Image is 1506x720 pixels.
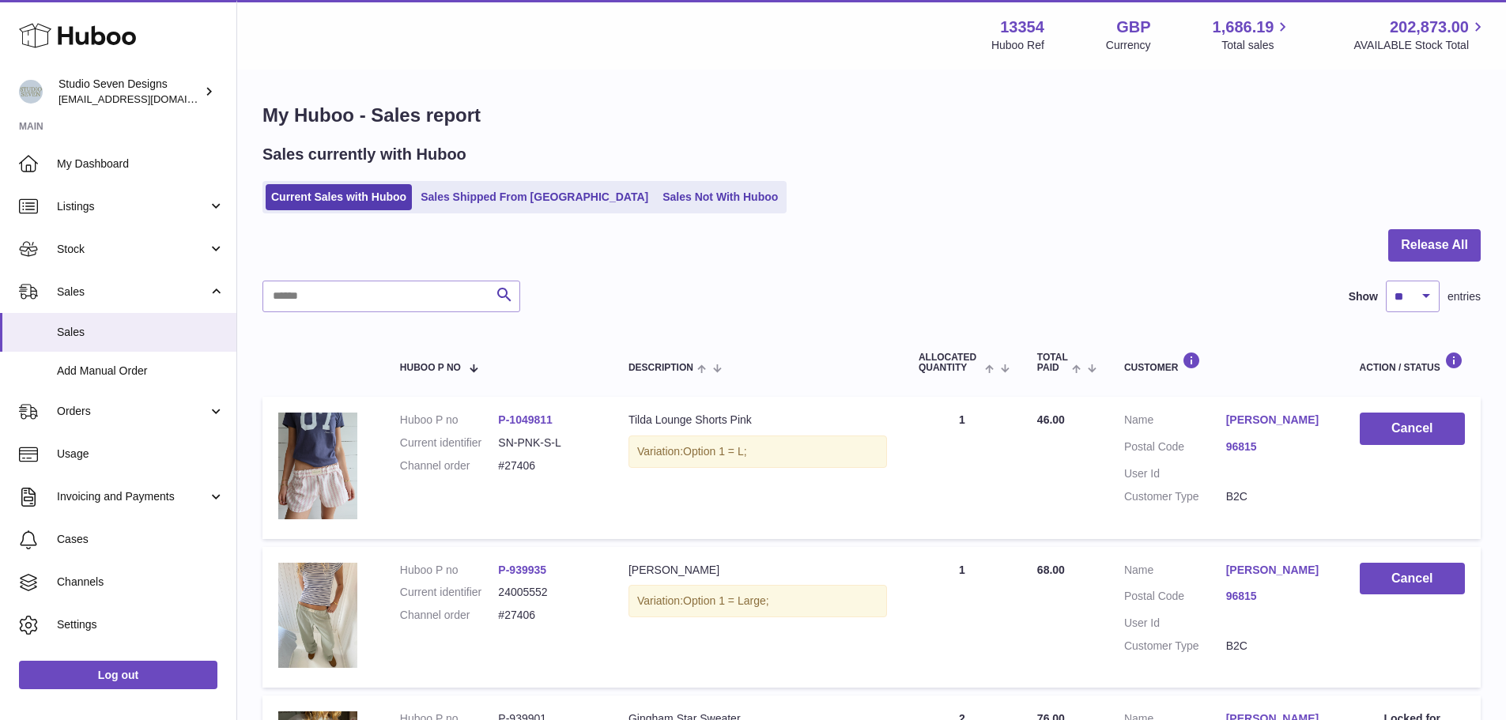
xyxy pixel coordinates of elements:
dt: Name [1124,413,1226,432]
span: Listings [57,199,208,214]
span: My Dashboard [57,156,225,172]
span: Total sales [1221,38,1292,53]
span: 1,686.19 [1213,17,1274,38]
dd: #27406 [498,458,597,473]
img: 56.png [278,413,357,518]
a: 202,873.00 AVAILABLE Stock Total [1353,17,1487,53]
span: AVAILABLE Stock Total [1353,38,1487,53]
dt: Name [1124,563,1226,582]
dt: Huboo P no [400,413,499,428]
div: Action / Status [1360,352,1465,373]
span: Usage [57,447,225,462]
a: Current Sales with Huboo [266,184,412,210]
a: Sales Not With Huboo [657,184,783,210]
dt: Current identifier [400,585,499,600]
span: Huboo P no [400,363,461,373]
strong: 13354 [1000,17,1044,38]
div: Variation: [628,435,887,468]
span: Option 1 = Large; [683,594,769,607]
div: Variation: [628,585,887,617]
a: [PERSON_NAME] [1226,563,1328,578]
span: 68.00 [1037,564,1065,576]
a: [PERSON_NAME] [1226,413,1328,428]
span: Stock [57,242,208,257]
span: Settings [57,617,225,632]
td: 1 [903,547,1021,688]
div: Customer [1124,352,1328,373]
a: P-939935 [498,564,546,576]
dd: SN-PNK-S-L [498,435,597,450]
label: Show [1349,289,1378,304]
dd: B2C [1226,639,1328,654]
button: Cancel [1360,563,1465,595]
img: internalAdmin-13354@internal.huboo.com [19,80,43,104]
div: Studio Seven Designs [59,77,201,107]
span: entries [1447,289,1481,304]
span: Sales [57,325,225,340]
span: Option 1 = L; [683,445,747,458]
dt: Channel order [400,458,499,473]
a: Sales Shipped From [GEOGRAPHIC_DATA] [415,184,654,210]
div: Huboo Ref [991,38,1044,53]
a: Log out [19,661,217,689]
dt: Current identifier [400,435,499,450]
dt: User Id [1124,466,1226,481]
a: 96815 [1226,589,1328,604]
dt: Channel order [400,608,499,623]
span: Invoicing and Payments [57,489,208,504]
span: Cases [57,532,225,547]
dt: Customer Type [1124,639,1226,654]
strong: GBP [1116,17,1150,38]
dd: 24005552 [498,585,597,600]
dt: Huboo P no [400,563,499,578]
a: 1,686.19 Total sales [1213,17,1293,53]
span: Description [628,363,693,373]
span: Sales [57,285,208,300]
span: Orders [57,404,208,419]
button: Release All [1388,229,1481,262]
span: 46.00 [1037,413,1065,426]
div: Tilda Lounge Shorts Pink [628,413,887,428]
a: P-1049811 [498,413,553,426]
dt: Postal Code [1124,589,1226,608]
span: 202,873.00 [1390,17,1469,38]
a: 96815 [1226,439,1328,454]
h2: Sales currently with Huboo [262,144,466,165]
button: Cancel [1360,413,1465,445]
div: [PERSON_NAME] [628,563,887,578]
dt: Customer Type [1124,489,1226,504]
span: Channels [57,575,225,590]
dd: B2C [1226,489,1328,504]
td: 1 [903,397,1021,538]
div: Currency [1106,38,1151,53]
span: ALLOCATED Quantity [919,352,981,373]
dt: User Id [1124,616,1226,631]
span: [EMAIL_ADDRESS][DOMAIN_NAME] [59,92,232,105]
span: Total paid [1037,352,1068,373]
dt: Postal Code [1124,439,1226,458]
span: Add Manual Order [57,364,225,379]
img: IMG_3784.jpg [278,563,357,668]
dd: #27406 [498,608,597,623]
h1: My Huboo - Sales report [262,103,1481,128]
